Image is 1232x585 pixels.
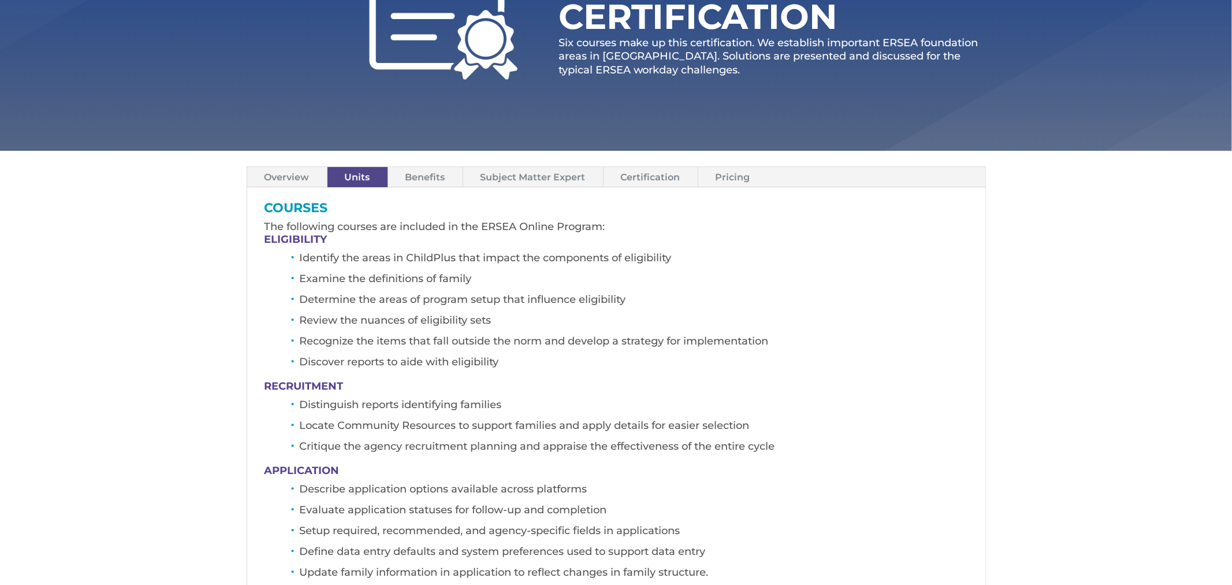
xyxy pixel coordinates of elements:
h4: APPLICATION [265,465,968,482]
a: Overview [247,167,327,187]
li: Discover reports to aide with eligibility [299,354,967,375]
a: Certification [604,167,698,187]
h4: ELIGIBILITY [265,234,968,250]
li: Determine the areas of program setup that influence eligibility [299,292,967,313]
li: Review the nuances of eligibility sets [299,313,967,334]
h3: COURSES [265,202,968,220]
a: Subject Matter Expert [463,167,603,187]
a: Benefits [388,167,463,187]
p: Six courses make up this certification. We establish important ERSEA foundation areas in [GEOGRAP... [559,36,986,77]
li: Locate Community Resources to support families and apply details for easier selection [299,418,967,439]
li: Distinguish reports identifying families [299,397,967,418]
li: Setup required, recommended, and agency-specific fields in applications [299,523,967,544]
li: Recognize the items that fall outside the norm and develop a strategy for implementation [299,334,967,354]
h4: RECRUITMENT [265,381,968,397]
li: Identify the areas in ChildPlus that impact the components of eligibility [299,250,967,271]
li: Critique the agency recruitment planning and appraise the effectiveness of the entire cycle [299,439,967,460]
a: Units [327,167,388,187]
p: The following courses are included in the ERSEA Online Program: [265,220,968,234]
li: Evaluate application statuses for follow-up and completion [299,502,967,523]
li: Examine the definitions of family [299,271,967,292]
a: Pricing [698,167,768,187]
li: Define data entry defaults and system preferences used to support data entry [299,544,967,565]
li: Describe application options available across platforms [299,482,967,502]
